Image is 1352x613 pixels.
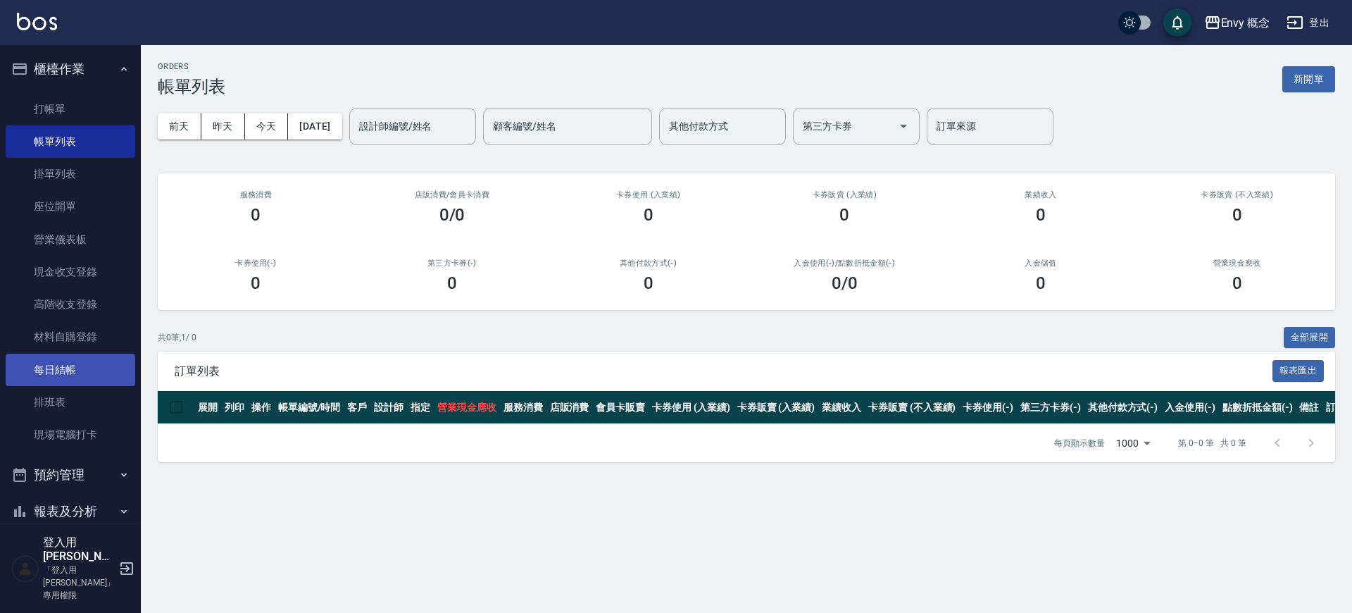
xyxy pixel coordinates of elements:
[344,391,370,424] th: 客戶
[245,113,289,140] button: 今天
[6,386,135,419] a: 排班表
[892,115,915,137] button: Open
[43,535,115,564] h5: 登入用[PERSON_NAME]
[251,205,261,225] h3: 0
[371,190,534,199] h2: 店販消費 /會員卡消費
[6,354,135,386] a: 每日結帳
[158,331,196,344] p: 共 0 筆, 1 / 0
[251,273,261,293] h3: 0
[839,205,849,225] h3: 0
[567,259,730,268] h2: 其他付款方式(-)
[194,391,221,424] th: 展開
[175,259,337,268] h2: 卡券使用(-)
[1232,205,1242,225] h3: 0
[6,125,135,158] a: 帳單列表
[644,205,653,225] h3: 0
[1198,8,1276,37] button: Envy 概念
[1178,437,1246,450] p: 第 0–0 筆 共 0 筆
[1296,391,1322,424] th: 備註
[649,391,734,424] th: 卡券使用 (入業績)
[201,113,245,140] button: 昨天
[1036,205,1046,225] h3: 0
[1036,273,1046,293] h3: 0
[1272,364,1325,377] a: 報表匯出
[6,419,135,451] a: 現場電腦打卡
[6,190,135,223] a: 座位開單
[158,62,225,71] h2: ORDERS
[6,457,135,493] button: 預約管理
[221,391,248,424] th: 列印
[1272,360,1325,382] button: 報表匯出
[592,391,649,424] th: 會員卡販賣
[865,391,959,424] th: 卡券販賣 (不入業績)
[288,113,342,140] button: [DATE]
[158,113,201,140] button: 前天
[1163,8,1191,37] button: save
[17,13,57,30] img: Logo
[1156,190,1318,199] h2: 卡券販賣 (不入業績)
[1282,66,1335,92] button: 新開單
[6,256,135,288] a: 現金收支登錄
[175,364,1272,378] span: 訂單列表
[371,259,534,268] h2: 第三方卡券(-)
[960,190,1122,199] h2: 業績收入
[275,391,344,424] th: 帳單編號/時間
[1281,10,1335,36] button: 登出
[1110,424,1156,462] div: 1000
[439,205,465,225] h3: 0/0
[1282,72,1335,85] a: 新開單
[43,564,115,602] p: 「登入用[PERSON_NAME]」專用權限
[6,321,135,353] a: 材料自購登錄
[959,391,1017,424] th: 卡券使用(-)
[500,391,546,424] th: 服務消費
[734,391,819,424] th: 卡券販賣 (入業績)
[832,273,858,293] h3: 0 /0
[763,190,926,199] h2: 卡券販賣 (入業績)
[370,391,407,424] th: 設計師
[1156,259,1318,268] h2: 營業現金應收
[1161,391,1219,424] th: 入金使用(-)
[1054,437,1105,450] p: 每頁顯示數量
[6,493,135,530] button: 報表及分析
[1219,391,1296,424] th: 點數折抵金額(-)
[6,51,135,87] button: 櫃檯作業
[407,391,434,424] th: 指定
[158,77,225,97] h3: 帳單列表
[644,273,653,293] h3: 0
[567,190,730,199] h2: 卡券使用 (入業績)
[6,93,135,125] a: 打帳單
[434,391,500,424] th: 營業現金應收
[1084,391,1162,424] th: 其他付款方式(-)
[818,391,865,424] th: 業績收入
[960,259,1122,268] h2: 入金儲值
[175,190,337,199] h3: 服務消費
[1017,391,1084,424] th: 第三方卡券(-)
[6,288,135,321] a: 高階收支登錄
[763,259,926,268] h2: 入金使用(-) /點數折抵金額(-)
[1232,273,1242,293] h3: 0
[1221,14,1270,32] div: Envy 概念
[546,391,593,424] th: 店販消費
[6,158,135,190] a: 掛單列表
[248,391,275,424] th: 操作
[6,223,135,256] a: 營業儀表板
[11,555,39,583] img: Person
[447,273,457,293] h3: 0
[1284,327,1336,349] button: 全部展開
